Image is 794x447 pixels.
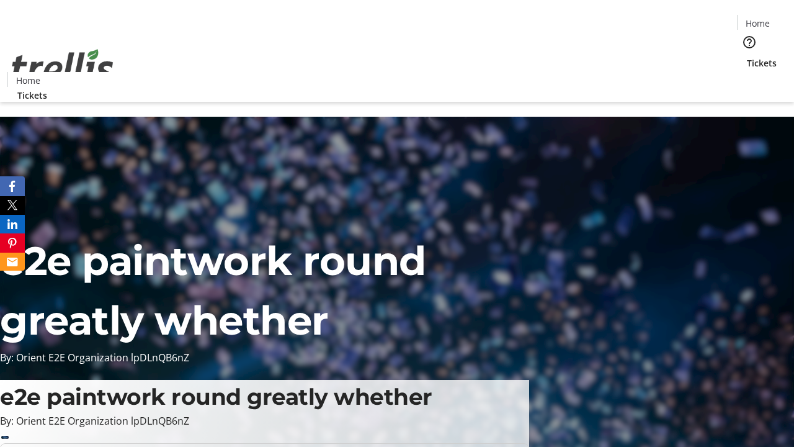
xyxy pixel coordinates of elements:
[738,17,777,30] a: Home
[746,17,770,30] span: Home
[737,56,787,70] a: Tickets
[737,30,762,55] button: Help
[8,74,48,87] a: Home
[16,74,40,87] span: Home
[747,56,777,70] span: Tickets
[7,35,118,97] img: Orient E2E Organization lpDLnQB6nZ's Logo
[17,89,47,102] span: Tickets
[737,70,762,94] button: Cart
[7,89,57,102] a: Tickets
